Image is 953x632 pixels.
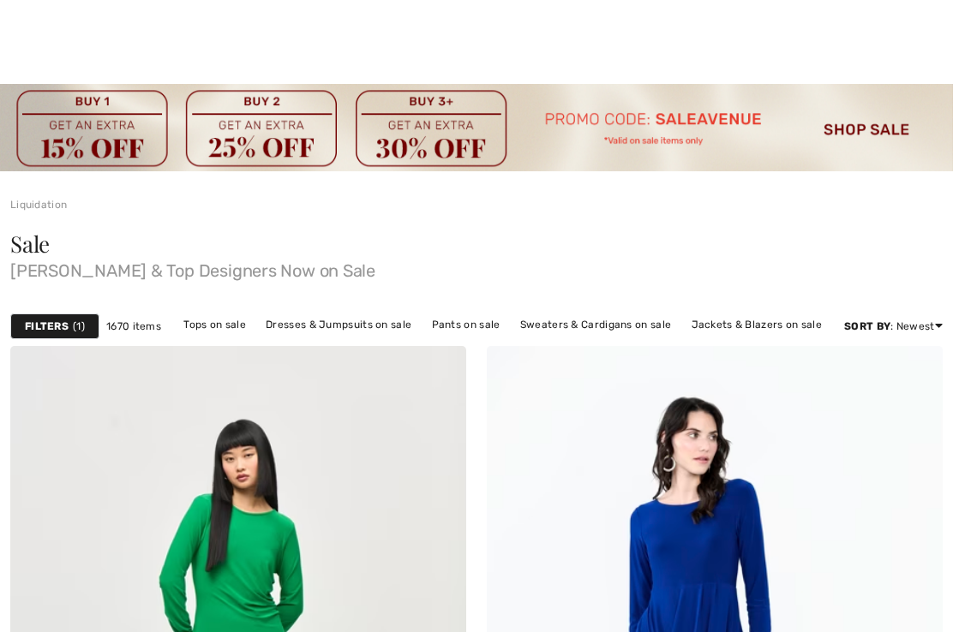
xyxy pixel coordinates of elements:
[25,319,69,334] strong: Filters
[10,199,67,211] a: Liquidation
[106,319,161,334] span: 1670 items
[844,319,943,334] div: : Newest
[73,319,85,334] span: 1
[491,336,602,358] a: Outerwear on sale
[10,229,50,259] span: Sale
[404,336,488,358] a: Skirts on sale
[683,313,831,336] a: Jackets & Blazers on sale
[423,313,509,336] a: Pants on sale
[512,313,680,336] a: Sweaters & Cardigans on sale
[175,313,255,336] a: Tops on sale
[844,320,890,332] strong: Sort By
[257,313,420,336] a: Dresses & Jumpsuits on sale
[10,255,943,279] span: [PERSON_NAME] & Top Designers Now on Sale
